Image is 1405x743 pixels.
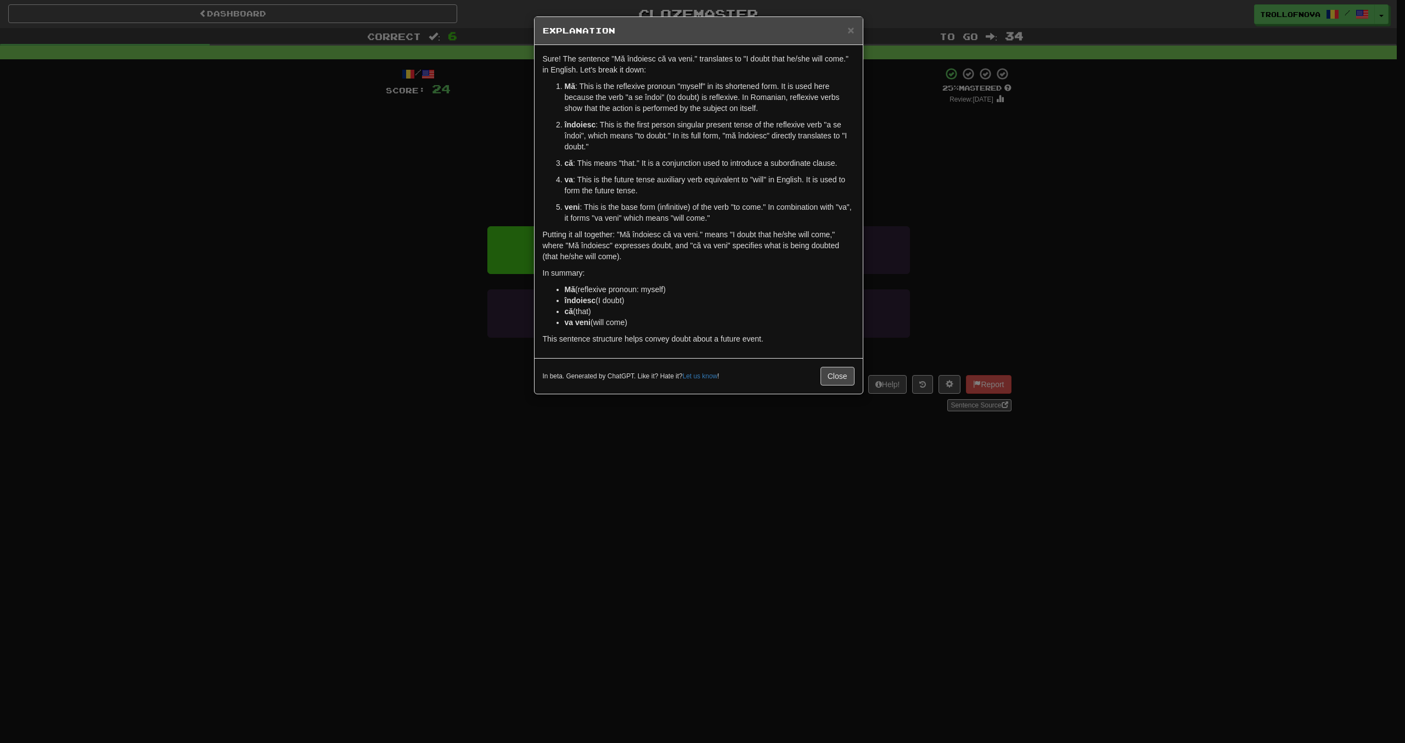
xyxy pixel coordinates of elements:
[565,284,855,295] li: (reflexive pronoun: myself)
[847,24,854,36] span: ×
[565,318,591,327] strong: va veni
[565,307,574,316] strong: că
[543,267,855,278] p: In summary:
[565,159,574,167] strong: că
[543,53,855,75] p: Sure! The sentence "Mă îndoiesc că va veni." translates to "I doubt that he/she will come." in En...
[565,119,855,152] p: : This is the first person singular present tense of the reflexive verb "a se îndoi", which means...
[565,120,596,129] strong: îndoiesc
[565,317,855,328] li: (will come)
[565,82,575,91] strong: Mă
[543,372,720,381] small: In beta. Generated by ChatGPT. Like it? Hate it? !
[565,306,855,317] li: (that)
[543,25,855,36] h5: Explanation
[565,285,575,294] strong: Mă
[847,24,854,36] button: Close
[565,174,855,196] p: : This is the future tense auxiliary verb equivalent to "will" in English. It is used to form the...
[565,296,596,305] strong: îndoiesc
[683,372,717,380] a: Let us know
[565,81,855,114] p: : This is the reflexive pronoun "myself" in its shortened form. It is used here because the verb ...
[565,203,580,211] strong: veni
[820,367,855,386] button: Close
[565,202,855,224] p: : This is the base form (infinitive) of the verb "to come." In combination with "va", it forms "v...
[565,175,574,184] strong: va
[565,295,855,306] li: (I doubt)
[543,229,855,262] p: Putting it all together: "Mă îndoiesc că va veni." means "I doubt that he/she will come," where "...
[543,333,855,344] p: This sentence structure helps convey doubt about a future event.
[565,158,855,169] p: : This means "that." It is a conjunction used to introduce a subordinate clause.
